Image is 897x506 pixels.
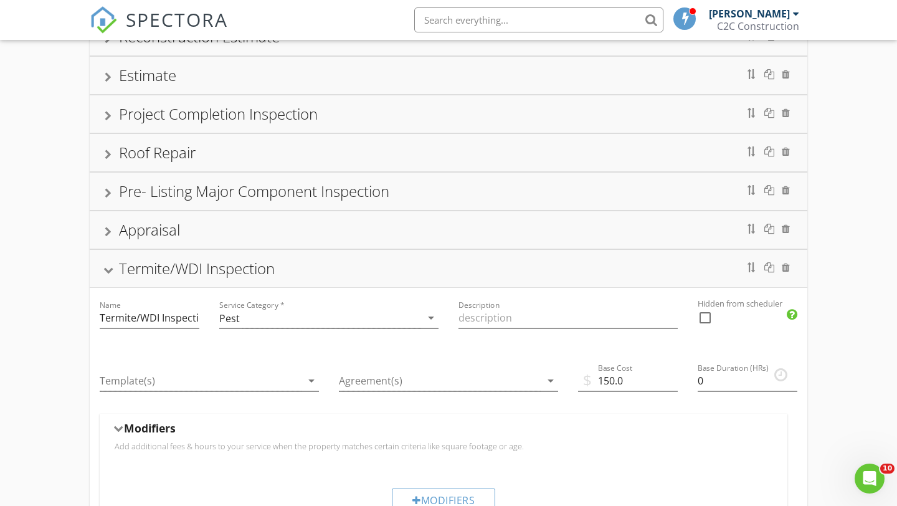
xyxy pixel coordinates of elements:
[414,7,663,32] input: Search everything...
[115,441,772,451] p: Add additional fees & hours to your service when the property matches certain criteria like squar...
[119,142,196,163] div: Roof Repair
[124,422,176,434] h5: Modifiers
[304,373,319,388] i: arrow_drop_down
[880,464,895,474] span: 10
[119,103,318,124] div: Project Completion Inspection
[543,373,558,388] i: arrow_drop_down
[126,6,228,32] span: SPECTORA
[709,7,790,20] div: [PERSON_NAME]
[119,219,180,240] div: Appraisal
[119,258,275,279] div: Termite/WDI Inspection
[119,181,389,201] div: Pre- Listing Major Component Inspection
[855,464,885,494] iframe: Intercom live chat
[583,369,592,391] span: $
[717,20,799,32] div: C2C Construction
[90,6,117,34] img: The Best Home Inspection Software - Spectora
[219,313,240,324] div: Pest
[119,65,176,85] div: Estimate
[698,371,797,391] input: Base Duration (HRs)
[458,308,678,328] input: Description
[100,308,199,328] input: Name
[424,310,439,325] i: arrow_drop_down
[90,17,228,43] a: SPECTORA
[578,371,678,391] input: Base Cost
